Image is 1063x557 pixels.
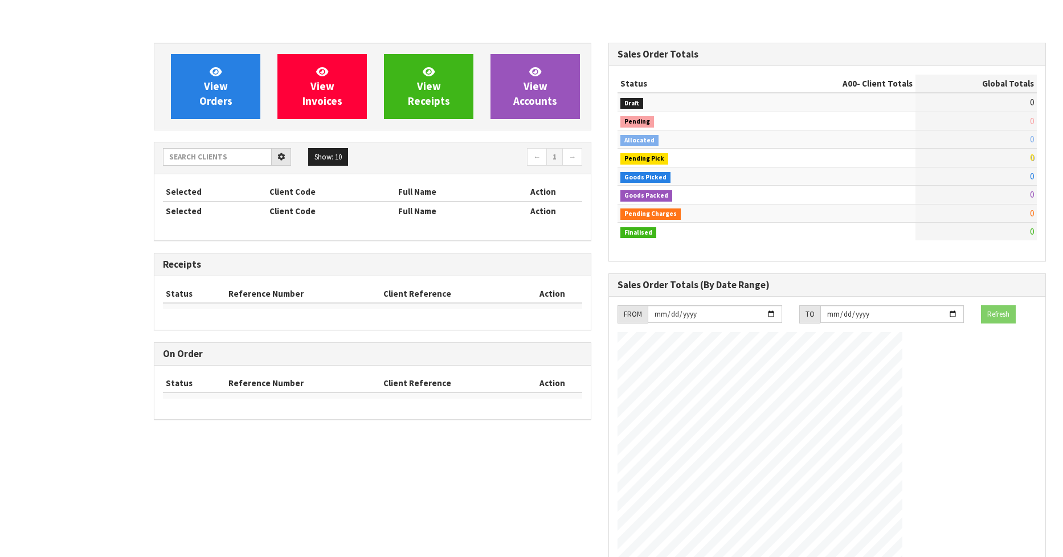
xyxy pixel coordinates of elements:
th: Client Code [267,202,395,220]
th: Reference Number [226,285,381,303]
h3: Sales Order Totals (By Date Range) [618,280,1037,290]
span: Goods Picked [620,172,670,183]
span: A00 [843,78,857,89]
span: View Invoices [302,65,342,108]
th: Reference Number [226,374,381,392]
th: Status [618,75,756,93]
span: View Accounts [513,65,557,108]
span: View Orders [199,65,232,108]
a: 1 [546,148,563,166]
a: → [562,148,582,166]
span: 0 [1030,226,1034,237]
span: 0 [1030,116,1034,126]
span: Pending [620,116,654,128]
th: Action [504,183,582,201]
th: Selected [163,202,267,220]
nav: Page navigation [381,148,582,168]
input: Search clients [163,148,272,166]
span: Pending Charges [620,208,681,220]
a: ViewOrders [171,54,260,119]
th: Client Reference [381,285,522,303]
span: 0 [1030,152,1034,163]
th: Action [522,374,582,392]
h3: On Order [163,349,582,359]
th: Status [163,374,226,392]
span: View Receipts [408,65,450,108]
a: ViewReceipts [384,54,473,119]
a: ViewInvoices [277,54,367,119]
th: Global Totals [915,75,1037,93]
span: 0 [1030,208,1034,219]
span: Draft [620,98,643,109]
th: Status [163,285,226,303]
th: Client Code [267,183,395,201]
th: Client Reference [381,374,522,392]
span: 0 [1030,97,1034,108]
h3: Receipts [163,259,582,270]
th: Action [504,202,582,220]
span: Finalised [620,227,656,239]
span: Pending Pick [620,153,668,165]
h3: Sales Order Totals [618,49,1037,60]
button: Show: 10 [308,148,348,166]
div: FROM [618,305,648,323]
span: 0 [1030,171,1034,182]
span: 0 [1030,134,1034,145]
th: Action [522,285,582,303]
th: Full Name [395,183,504,201]
th: Selected [163,183,267,201]
button: Refresh [981,305,1016,323]
th: Full Name [395,202,504,220]
span: Goods Packed [620,190,672,202]
span: Allocated [620,135,659,146]
div: TO [799,305,820,323]
th: - Client Totals [756,75,915,93]
span: 0 [1030,189,1034,200]
a: ViewAccounts [490,54,580,119]
a: ← [527,148,547,166]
